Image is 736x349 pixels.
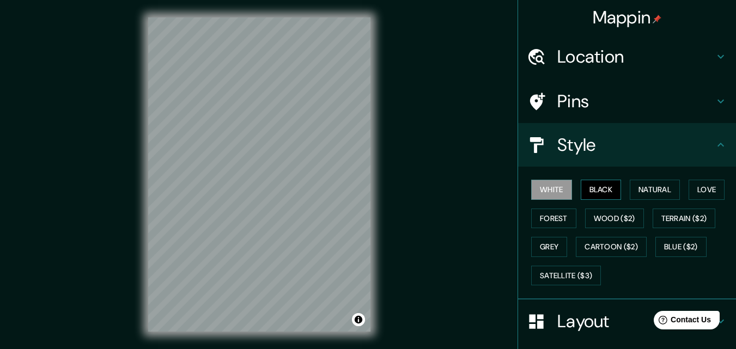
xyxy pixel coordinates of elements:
[653,209,716,229] button: Terrain ($2)
[557,310,714,332] h4: Layout
[585,209,644,229] button: Wood ($2)
[581,180,622,200] button: Black
[148,17,370,332] canvas: Map
[689,180,725,200] button: Love
[576,237,647,257] button: Cartoon ($2)
[557,134,714,156] h4: Style
[518,79,736,123] div: Pins
[531,180,572,200] button: White
[531,237,567,257] button: Grey
[557,46,714,68] h4: Location
[593,7,662,28] h4: Mappin
[557,90,714,112] h4: Pins
[518,35,736,78] div: Location
[639,307,724,337] iframe: Help widget launcher
[653,15,661,23] img: pin-icon.png
[531,266,601,286] button: Satellite ($3)
[630,180,680,200] button: Natural
[352,313,365,326] button: Toggle attribution
[531,209,576,229] button: Forest
[518,123,736,167] div: Style
[655,237,707,257] button: Blue ($2)
[518,299,736,343] div: Layout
